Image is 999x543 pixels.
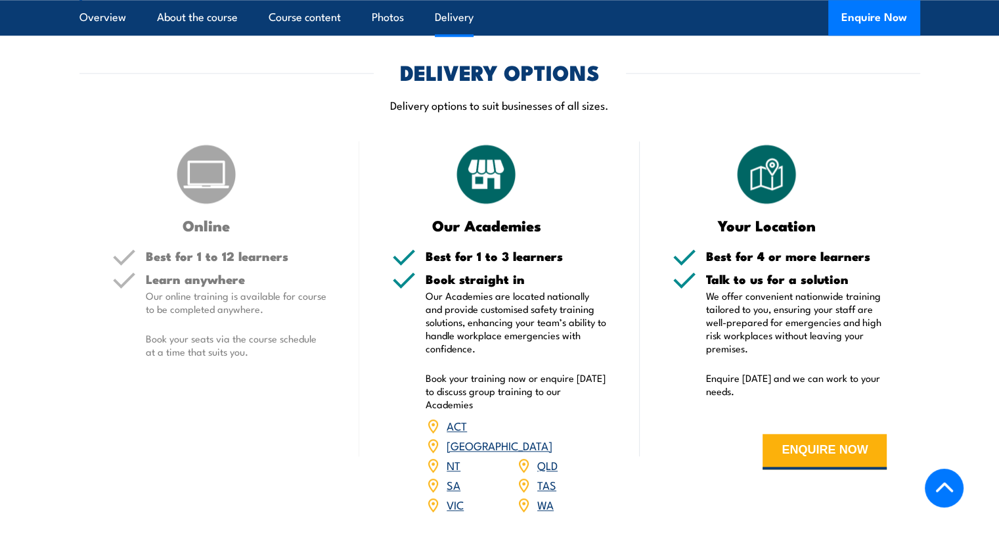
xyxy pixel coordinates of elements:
[706,250,887,262] h5: Best for 4 or more learners
[426,289,607,355] p: Our Academies are located nationally and provide customised safety training solutions, enhancing ...
[537,477,556,492] a: TAS
[537,457,558,473] a: QLD
[447,417,467,433] a: ACT
[706,273,887,285] h5: Talk to us for a solution
[763,434,887,469] button: ENQUIRE NOW
[673,218,861,233] h3: Your Location
[706,371,887,398] p: Enquire [DATE] and we can work to your needs.
[146,332,327,358] p: Book your seats via the course schedule at a time that suits you.
[392,218,581,233] h3: Our Academies
[146,250,327,262] h5: Best for 1 to 12 learners
[79,97,920,112] p: Delivery options to suit businesses of all sizes.
[447,477,460,492] a: SA
[112,218,301,233] h3: Online
[706,289,887,355] p: We offer convenient nationwide training tailored to you, ensuring your staff are well-prepared fo...
[426,250,607,262] h5: Best for 1 to 3 learners
[426,273,607,285] h5: Book straight in
[146,289,327,316] p: Our online training is available for course to be completed anywhere.
[537,496,554,512] a: WA
[447,457,460,473] a: NT
[426,371,607,411] p: Book your training now or enquire [DATE] to discuss group training to our Academies
[146,273,327,285] h5: Learn anywhere
[447,437,552,453] a: [GEOGRAPHIC_DATA]
[400,62,600,81] h2: DELIVERY OPTIONS
[447,496,464,512] a: VIC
